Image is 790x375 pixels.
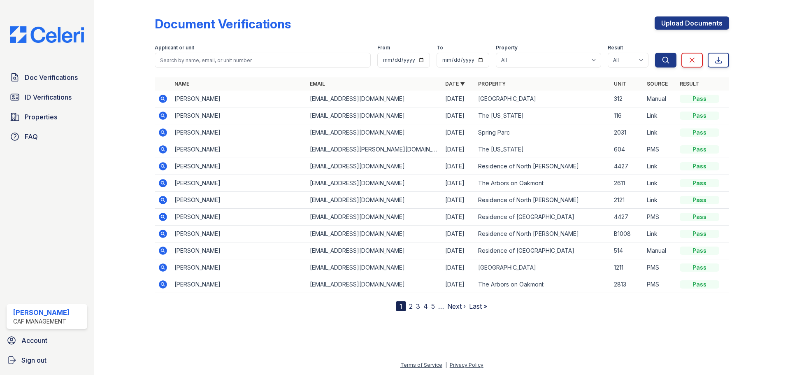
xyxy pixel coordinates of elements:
[611,141,644,158] td: 604
[442,175,475,192] td: [DATE]
[442,158,475,175] td: [DATE]
[644,259,676,276] td: PMS
[611,226,644,242] td: B1008
[438,301,444,311] span: …
[469,302,487,310] a: Last »
[307,242,442,259] td: [EMAIL_ADDRESS][DOMAIN_NAME]
[475,242,610,259] td: Residence of [GEOGRAPHIC_DATA]
[680,145,719,154] div: Pass
[442,259,475,276] td: [DATE]
[171,175,307,192] td: [PERSON_NAME]
[644,91,676,107] td: Manual
[171,242,307,259] td: [PERSON_NAME]
[614,81,626,87] a: Unit
[171,124,307,141] td: [PERSON_NAME]
[155,16,291,31] div: Document Verifications
[644,192,676,209] td: Link
[171,276,307,293] td: [PERSON_NAME]
[442,107,475,124] td: [DATE]
[423,302,428,310] a: 4
[475,226,610,242] td: Residence of North [PERSON_NAME]
[478,81,506,87] a: Property
[171,226,307,242] td: [PERSON_NAME]
[611,158,644,175] td: 4427
[644,226,676,242] td: Link
[680,81,699,87] a: Result
[475,158,610,175] td: Residence of North [PERSON_NAME]
[680,128,719,137] div: Pass
[307,175,442,192] td: [EMAIL_ADDRESS][DOMAIN_NAME]
[644,124,676,141] td: Link
[171,209,307,226] td: [PERSON_NAME]
[447,302,466,310] a: Next ›
[475,141,610,158] td: The [US_STATE]
[475,276,610,293] td: The Arbors on Oakmont
[396,301,406,311] div: 1
[475,91,610,107] td: [GEOGRAPHIC_DATA]
[442,209,475,226] td: [DATE]
[171,91,307,107] td: [PERSON_NAME]
[307,209,442,226] td: [EMAIL_ADDRESS][DOMAIN_NAME]
[442,141,475,158] td: [DATE]
[377,44,390,51] label: From
[171,107,307,124] td: [PERSON_NAME]
[307,192,442,209] td: [EMAIL_ADDRESS][DOMAIN_NAME]
[174,81,189,87] a: Name
[442,124,475,141] td: [DATE]
[475,209,610,226] td: Residence of [GEOGRAPHIC_DATA]
[307,158,442,175] td: [EMAIL_ADDRESS][DOMAIN_NAME]
[171,158,307,175] td: [PERSON_NAME]
[680,230,719,238] div: Pass
[442,276,475,293] td: [DATE]
[442,242,475,259] td: [DATE]
[416,302,420,310] a: 3
[171,192,307,209] td: [PERSON_NAME]
[310,81,325,87] a: Email
[450,362,483,368] a: Privacy Policy
[608,44,623,51] label: Result
[611,192,644,209] td: 2121
[7,109,87,125] a: Properties
[307,141,442,158] td: [EMAIL_ADDRESS][PERSON_NAME][DOMAIN_NAME]
[496,44,518,51] label: Property
[21,335,47,345] span: Account
[7,128,87,145] a: FAQ
[644,141,676,158] td: PMS
[644,209,676,226] td: PMS
[611,107,644,124] td: 116
[680,213,719,221] div: Pass
[400,362,442,368] a: Terms of Service
[475,259,610,276] td: [GEOGRAPHIC_DATA]
[611,175,644,192] td: 2611
[655,16,729,30] a: Upload Documents
[171,259,307,276] td: [PERSON_NAME]
[611,124,644,141] td: 2031
[680,263,719,272] div: Pass
[644,276,676,293] td: PMS
[442,192,475,209] td: [DATE]
[3,26,91,43] img: CE_Logo_Blue-a8612792a0a2168367f1c8372b55b34899dd931a85d93a1a3d3e32e68fde9ad4.png
[611,91,644,107] td: 312
[611,276,644,293] td: 2813
[437,44,443,51] label: To
[3,352,91,368] a: Sign out
[475,124,610,141] td: Spring Parc
[680,95,719,103] div: Pass
[155,44,194,51] label: Applicant or unit
[445,81,465,87] a: Date ▼
[25,72,78,82] span: Doc Verifications
[680,162,719,170] div: Pass
[442,91,475,107] td: [DATE]
[680,179,719,187] div: Pass
[680,247,719,255] div: Pass
[475,107,610,124] td: The [US_STATE]
[409,302,413,310] a: 2
[445,362,447,368] div: |
[442,226,475,242] td: [DATE]
[680,280,719,289] div: Pass
[307,259,442,276] td: [EMAIL_ADDRESS][DOMAIN_NAME]
[307,124,442,141] td: [EMAIL_ADDRESS][DOMAIN_NAME]
[611,242,644,259] td: 514
[647,81,668,87] a: Source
